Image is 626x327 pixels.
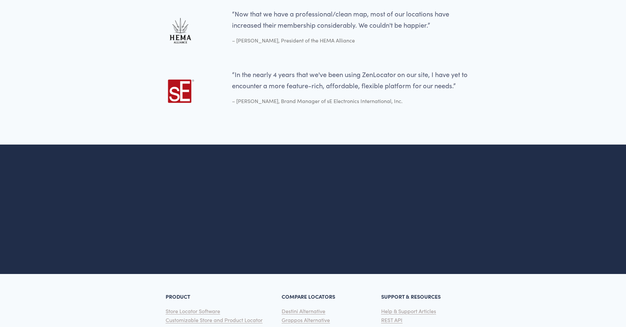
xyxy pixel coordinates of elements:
span: – [PERSON_NAME], President of the HEMA Alliance [232,37,355,44]
strong: SUPPORT & RESOURCES [381,293,441,300]
strong: COMPARE LOCATORS [282,293,335,300]
a: Customizable Store and Product Locator [166,315,263,324]
span: Grappos Alternative [282,316,330,323]
span: Customizable Store and Product Locator [166,316,263,323]
span: – [PERSON_NAME], Brand Manager of sE Electronics International, Inc. [232,97,403,104]
img: Hema Alliance logo [149,8,212,53]
a: Grappos Alternative [282,315,330,324]
a: Store Locator Software [166,307,220,315]
a: REST API [381,315,403,324]
span: REST API [381,316,403,323]
a: Help & Support Articles [381,307,436,315]
strong: PRODUCT [166,293,190,300]
p: “Now that we have a professional/clean map, most of our locations have increased their membership... [232,8,477,31]
img: SE electronics logo [149,69,212,114]
a: Destini Alternative [282,307,325,315]
span: Destini Alternative [282,308,325,314]
span: Store Locator Software [166,308,220,314]
p: “In the nearly 4 years that we've been using ZenLocator on our site, I have yet to encounter a mo... [232,69,477,91]
span: Help & Support Articles [381,308,436,314]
